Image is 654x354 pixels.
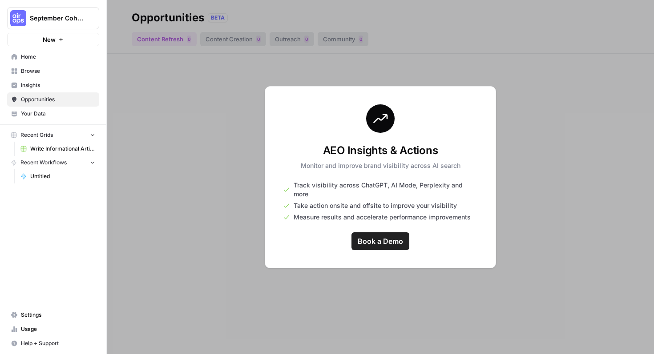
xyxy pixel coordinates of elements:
[7,78,99,92] a: Insights
[43,35,56,44] span: New
[7,322,99,336] a: Usage
[7,156,99,169] button: Recent Workflows
[7,107,99,121] a: Your Data
[21,311,95,319] span: Settings
[358,236,403,247] span: Book a Demo
[30,14,84,23] span: September Cohort
[7,308,99,322] a: Settings
[7,64,99,78] a: Browse
[7,336,99,350] button: Help + Support
[16,169,99,183] a: Untitled
[30,172,95,180] span: Untitled
[21,325,95,333] span: Usage
[351,232,409,250] a: Book a Demo
[16,142,99,156] a: Write Informational Article
[21,81,95,89] span: Insights
[20,131,53,139] span: Recent Grids
[21,53,95,61] span: Home
[10,10,26,26] img: September Cohort Logo
[21,67,95,75] span: Browse
[7,7,99,29] button: Workspace: September Cohort
[30,145,95,153] span: Write Informational Article
[20,159,67,167] span: Recent Workflows
[7,128,99,142] button: Recent Grids
[301,161,460,170] p: Monitor and improve brand visibility across AI search
[294,181,478,199] span: Track visibility across ChatGPT, AI Mode, Perplexity and more
[301,143,460,158] h3: AEO Insights & Actions
[294,213,471,222] span: Measure results and accelerate performance improvements
[7,92,99,107] a: Opportunities
[21,110,95,118] span: Your Data
[294,201,457,210] span: Take action onsite and offsite to improve your visibility
[7,50,99,64] a: Home
[21,95,95,103] span: Opportunities
[21,339,95,347] span: Help + Support
[7,33,99,46] button: New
